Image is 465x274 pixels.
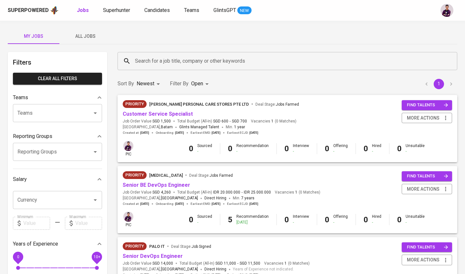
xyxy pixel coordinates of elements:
[212,131,221,135] span: [DATE]
[226,125,245,129] span: Min.
[333,220,348,225] div: -
[325,215,329,224] b: 0
[251,119,296,124] span: Vacancies ( 0 Matches )
[210,173,233,178] span: Jobs Farmed
[230,119,231,124] span: -
[13,130,102,143] div: Reporting Groups
[233,266,294,273] span: Years of Experience not indicated.
[123,202,149,206] span: Created at :
[177,190,271,195] span: Total Budget (All-In)
[420,79,457,89] nav: pagination navigation
[123,211,134,228] div: pic
[293,143,309,154] div: Interview
[440,4,453,17] img: erwin@glints.com
[212,202,221,206] span: [DATE]
[156,202,184,206] span: Onboarding :
[13,91,102,104] div: Teams
[249,202,258,206] span: [DATE]
[77,6,90,15] a: Jobs
[241,196,254,200] span: 7 years
[397,215,402,224] b: 0
[270,119,274,124] span: 1
[407,256,439,264] span: more actions
[407,173,448,180] span: find talents
[236,143,269,154] div: Recommendation
[118,80,134,88] p: Sort By
[191,131,221,135] span: Earliest EMD :
[406,143,425,154] div: Unsuitable
[13,94,28,101] p: Teams
[197,214,212,225] div: Sourced
[180,261,260,266] span: Total Budget (All-In)
[75,217,102,230] input: Value
[236,220,269,225] div: [DATE]
[8,7,49,14] div: Superpowered
[333,214,348,225] div: Offering
[293,149,309,154] div: -
[63,32,107,40] span: All Jobs
[170,80,189,88] p: Filter By
[140,131,149,135] span: [DATE]
[372,214,381,225] div: Hired
[123,242,147,250] div: New Job received from Demand Team
[123,101,147,107] span: Priority
[407,114,439,122] span: more actions
[189,144,193,153] b: 0
[13,57,102,68] h6: Filters
[123,140,134,157] div: pic
[249,131,258,135] span: [DATE]
[197,149,212,154] div: -
[8,5,59,15] a: Superpoweredapp logo
[149,102,249,107] span: [PERSON_NAME] PERSONAL CARE STORES PTE LTD
[407,185,439,193] span: more actions
[103,7,130,13] span: Superhunter
[284,261,287,266] span: 1
[276,102,299,107] span: Jobs Farmed
[255,102,299,107] span: Deal Stage :
[236,214,269,225] div: Recommendation
[152,190,171,195] span: SGD 4,260
[177,119,247,124] span: Total Budget (All-In)
[175,131,184,135] span: [DATE]
[402,255,452,265] button: more actions
[77,7,89,13] b: Jobs
[397,144,402,153] b: 0
[123,266,198,273] span: [GEOGRAPHIC_DATA] ,
[228,144,232,153] b: 0
[161,195,198,202] span: [GEOGRAPHIC_DATA]
[364,215,368,224] b: 0
[23,217,50,230] input: Value
[13,173,102,186] div: Salary
[227,131,258,135] span: Earliest ECJD :
[232,119,247,124] span: SGD 700
[372,143,381,154] div: Hired
[149,173,183,178] span: [MEDICAL_DATA]
[13,237,102,250] div: Years of Experience
[103,6,131,15] a: Superhunter
[213,6,252,15] a: GlintsGPT NEW
[244,190,271,195] span: IDR 25.000.000
[140,202,149,206] span: [DATE]
[242,190,243,195] span: -
[171,244,211,249] span: Deal Stage :
[123,171,147,179] div: New Job received from Demand Team
[197,220,212,225] div: -
[149,244,165,249] span: Palo IT
[123,190,171,195] span: Job Order Value
[191,78,211,90] div: Open
[402,242,452,252] button: find talents
[406,149,425,154] div: -
[237,7,252,14] span: NEW
[123,111,193,117] a: Customer Service Specialist
[372,220,381,225] div: -
[123,212,133,222] img: erwin@glints.com
[372,149,381,154] div: -
[407,244,448,251] span: find talents
[204,196,226,200] span: Direct Hiring
[144,6,171,15] a: Candidates
[91,195,100,205] button: Open
[175,202,184,206] span: [DATE]
[364,144,368,153] b: 0
[123,172,147,178] span: Priority
[91,109,100,118] button: Open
